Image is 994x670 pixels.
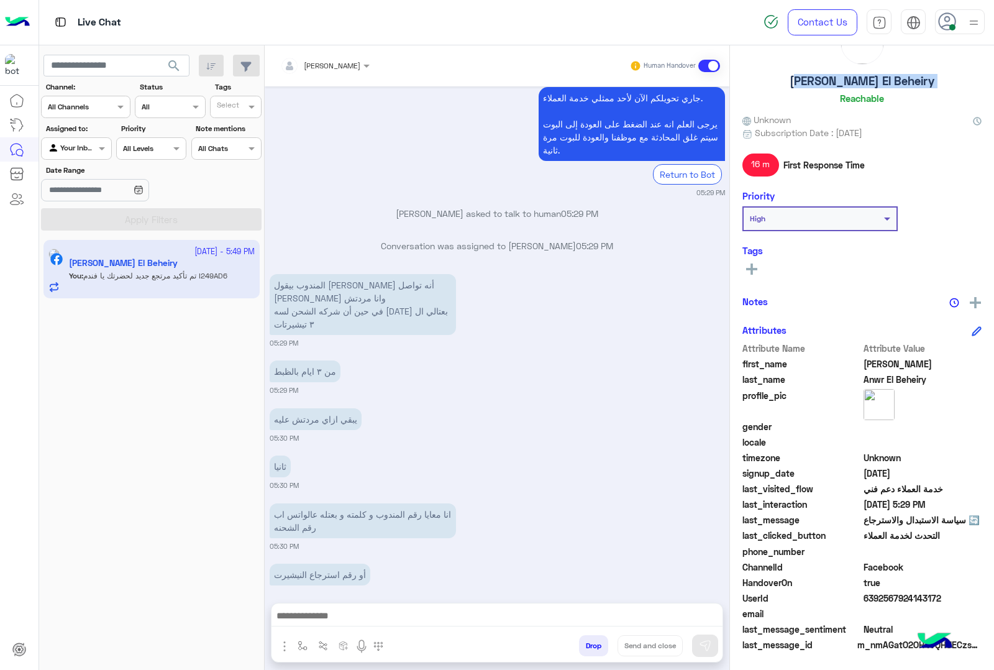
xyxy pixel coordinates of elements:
[750,214,765,223] b: High
[78,14,121,31] p: Live Chat
[270,239,725,252] p: Conversation was assigned to [PERSON_NAME]
[913,620,957,664] img: hulul-logo.png
[270,503,456,538] p: 24/9/2025, 5:30 PM
[313,635,334,656] button: Trigger scenario
[864,529,982,542] span: التحدث لخدمة العملاء
[270,541,299,551] small: 05:30 PM
[159,55,189,81] button: search
[270,456,291,477] p: 24/9/2025, 5:30 PM
[46,81,129,93] label: Channel:
[864,467,982,480] span: 2025-07-25T21:24:17.728Z
[742,296,768,307] h6: Notes
[354,639,369,654] img: send voice note
[618,635,683,656] button: Send and close
[140,81,204,93] label: Status
[840,93,884,104] h6: Reachable
[561,208,598,219] span: 05:29 PM
[270,360,340,382] p: 24/9/2025, 5:29 PM
[742,607,861,620] span: email
[304,61,360,70] span: [PERSON_NAME]
[270,564,370,585] p: 24/9/2025, 5:30 PM
[742,482,861,495] span: last_visited_flow
[298,641,308,651] img: select flow
[906,16,921,30] img: tab
[270,408,362,430] p: 24/9/2025, 5:30 PM
[46,123,110,134] label: Assigned to:
[576,241,613,251] span: 05:29 PM
[742,545,861,558] span: phone_number
[864,389,895,420] img: picture
[966,15,982,30] img: profile
[857,638,982,651] span: m_nmAGatO2OH4vQHUECzsobp8b2KSY9PKhSZXtLFtyUTDkrHQyy-2hop__OBV4uRrYspNfaO5X2W60Ol5BrkLhaQ
[742,561,861,574] span: ChannelId
[277,639,292,654] img: send attachment
[742,154,779,176] span: 16 m
[742,451,861,464] span: timezone
[864,373,982,386] span: Anwr El Beheiry
[334,635,354,656] button: create order
[742,467,861,480] span: signup_date
[742,190,775,201] h6: Priority
[318,641,328,651] img: Trigger scenario
[742,357,861,370] span: first_name
[864,561,982,574] span: 0
[742,592,861,605] span: UserId
[270,207,725,220] p: [PERSON_NAME] asked to talk to human
[949,298,959,308] img: notes
[121,123,185,134] label: Priority
[742,113,791,126] span: Unknown
[788,9,857,35] a: Contact Us
[339,641,349,651] img: create order
[864,436,982,449] span: null
[696,188,725,198] small: 05:29 PM
[196,123,260,134] label: Note mentions
[864,623,982,636] span: 0
[293,635,313,656] button: select flow
[864,498,982,511] span: 2025-09-24T14:29:02.239Z
[270,274,456,335] p: 24/9/2025, 5:29 PM
[872,16,887,30] img: tab
[742,373,861,386] span: last_name
[742,342,861,355] span: Attribute Name
[53,14,68,30] img: tab
[270,433,299,443] small: 05:30 PM
[864,357,982,370] span: Mahmoud
[764,14,778,29] img: spinner
[742,638,855,651] span: last_message_id
[742,245,982,256] h6: Tags
[5,9,30,35] img: Logo
[699,640,711,652] img: send message
[755,126,862,139] span: Subscription Date : [DATE]
[270,338,298,348] small: 05:29 PM
[5,54,27,76] img: 713415422032625
[41,208,262,231] button: Apply Filters
[790,74,934,88] h5: [PERSON_NAME] El Beheiry
[373,641,383,651] img: make a call
[864,420,982,433] span: null
[270,480,299,490] small: 05:30 PM
[970,297,981,308] img: add
[864,342,982,355] span: Attribute Value
[864,482,982,495] span: خدمة العملاء دعم فني
[653,164,722,185] div: Return to Bot
[215,99,239,114] div: Select
[270,589,299,599] small: 05:30 PM
[579,635,608,656] button: Drop
[867,9,891,35] a: tab
[783,158,865,172] span: First Response Time
[742,498,861,511] span: last_interaction
[215,81,260,93] label: Tags
[270,385,298,395] small: 05:29 PM
[864,592,982,605] span: 6392567924143172
[166,58,181,73] span: search
[742,513,861,526] span: last_message
[742,623,861,636] span: last_message_sentiment
[864,545,982,558] span: null
[864,513,982,526] span: 🔄 سياسة الاستبدال والاسترجاع
[742,576,861,589] span: HandoverOn
[742,389,861,418] span: profile_pic
[864,607,982,620] span: null
[742,324,787,336] h6: Attributes
[539,87,725,161] p: 24/9/2025, 5:29 PM
[644,61,696,71] small: Human Handover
